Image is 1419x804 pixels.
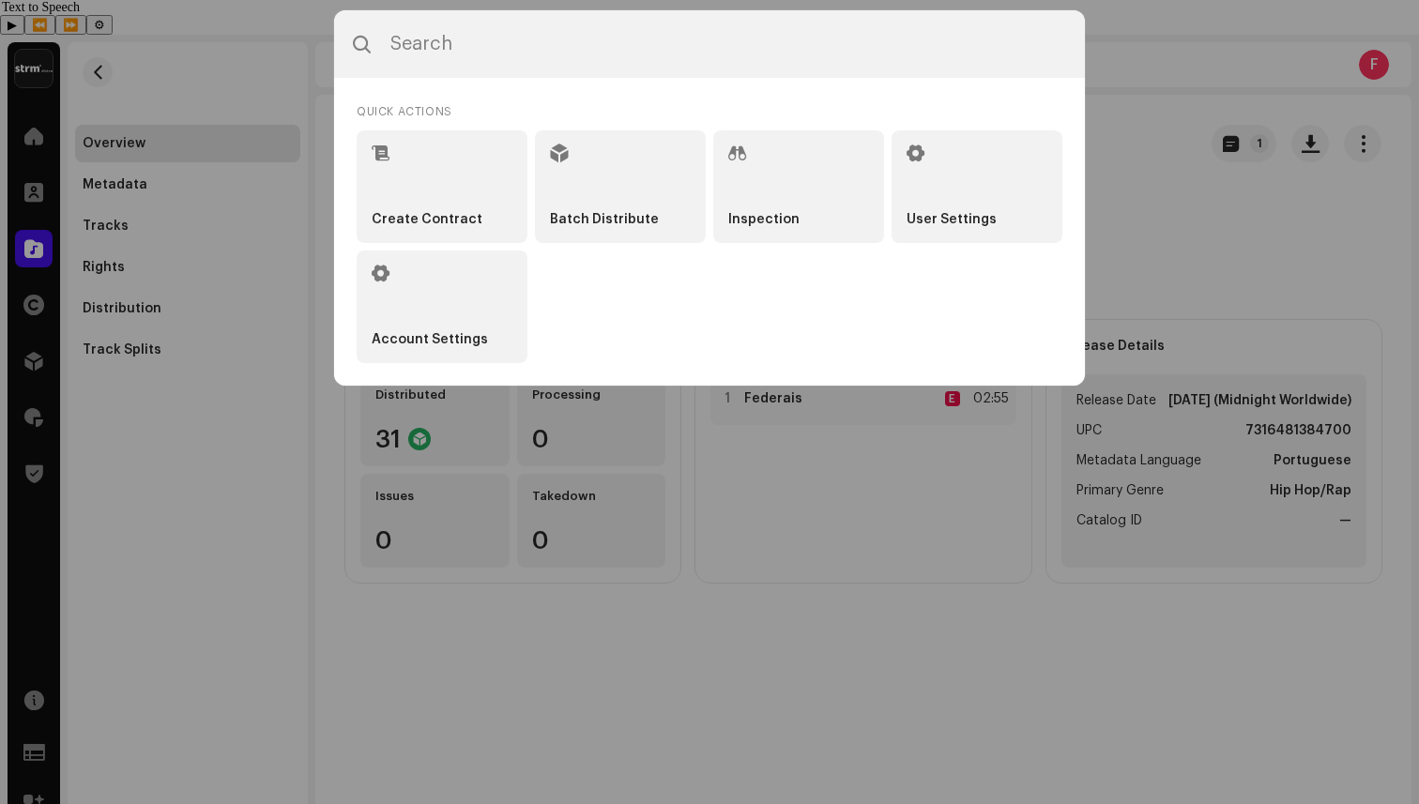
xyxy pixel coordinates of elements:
input: Search [334,10,1085,78]
div: Quick Actions [357,100,1062,123]
strong: Inspection [728,212,800,228]
strong: User Settings [907,212,997,228]
strong: Batch Distribute [550,212,659,228]
strong: Account Settings [372,332,488,348]
strong: Create Contract [372,212,482,228]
